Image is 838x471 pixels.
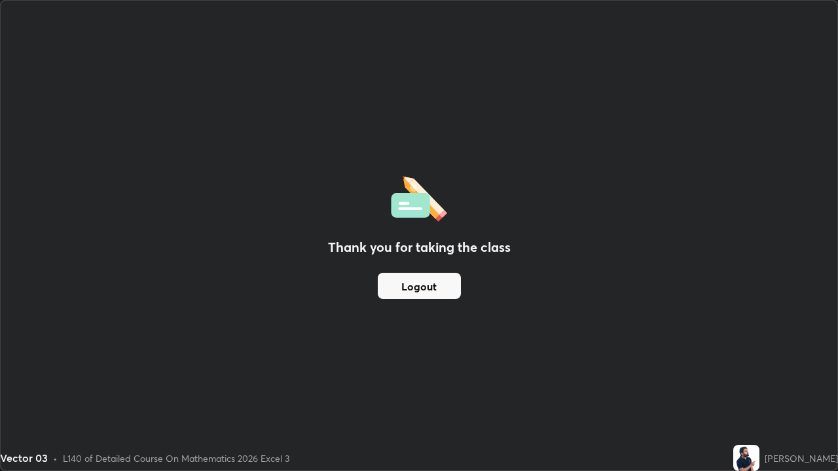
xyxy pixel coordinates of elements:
[63,451,289,465] div: L140 of Detailed Course On Mathematics 2026 Excel 3
[378,273,461,299] button: Logout
[53,451,58,465] div: •
[391,172,447,222] img: offlineFeedback.1438e8b3.svg
[733,445,759,471] img: d555e2c214c544948a5787e7ef02be78.jpg
[765,451,838,465] div: [PERSON_NAME]
[328,237,511,257] h2: Thank you for taking the class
